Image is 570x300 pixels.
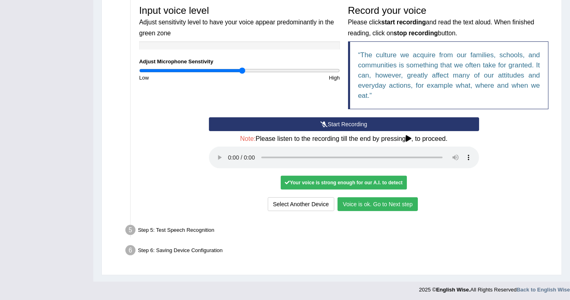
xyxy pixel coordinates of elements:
h3: Input voice level [139,5,340,37]
b: stop recording [394,30,438,37]
b: start recording [381,19,426,26]
span: Note: [240,135,256,142]
label: Adjust Microphone Senstivity [139,58,213,65]
small: Adjust sensitivity level to have your voice appear predominantly in the green zone [139,19,334,36]
div: High [239,74,344,82]
q: The culture we acquire from our families, schools, and communities is something that we often tak... [358,51,540,99]
div: Your voice is strong enough for our A.I. to detect [281,176,407,190]
button: Voice is ok. Go to Next step [338,197,418,211]
div: Step 6: Saving Device Configuration [122,243,558,261]
div: Low [135,74,239,82]
button: Select Another Device [268,197,334,211]
h3: Record your voice [348,5,549,37]
a: Back to English Wise [517,287,570,293]
h4: Please listen to the recording till the end by pressing , to proceed. [209,135,479,142]
small: Please click and read the text aloud. When finished reading, click on button. [348,19,534,36]
div: Step 5: Test Speech Recognition [122,222,558,240]
button: Start Recording [209,117,479,131]
div: 2025 © All Rights Reserved [419,282,570,294]
strong: English Wise. [436,287,470,293]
